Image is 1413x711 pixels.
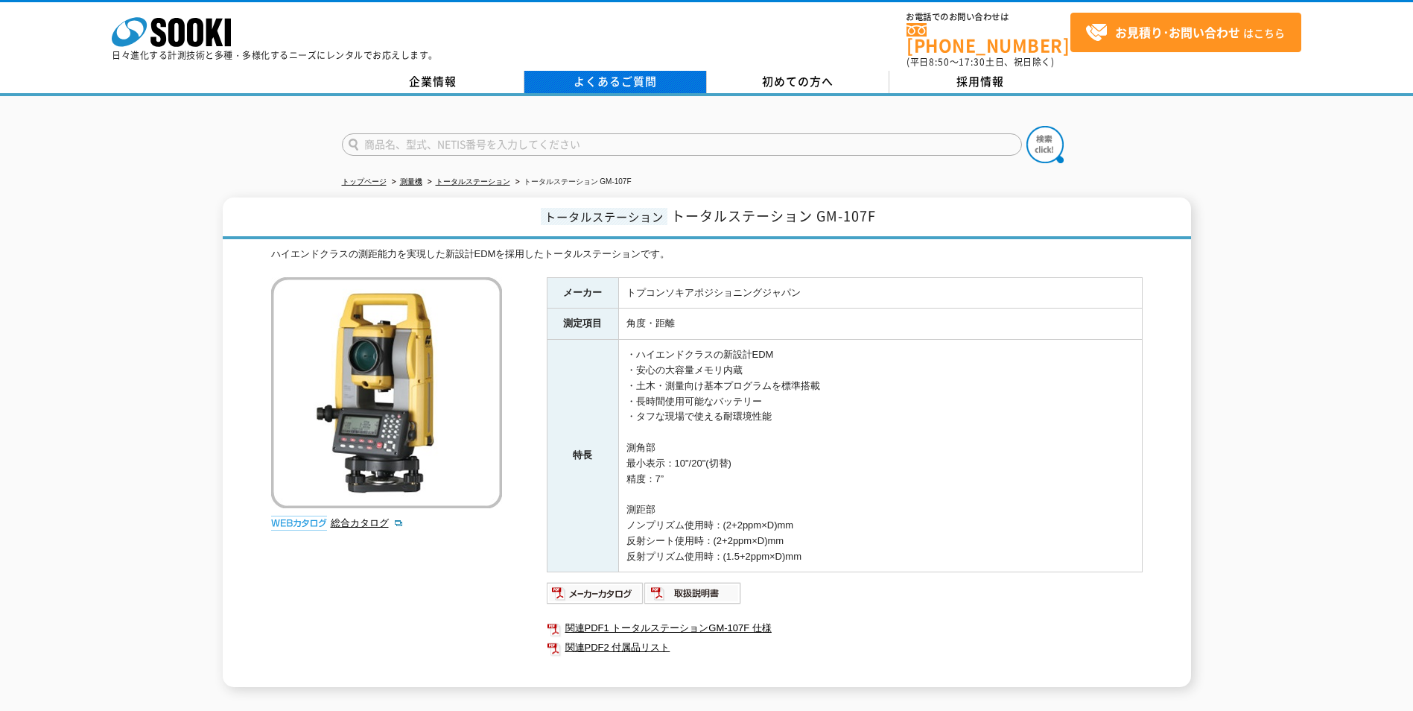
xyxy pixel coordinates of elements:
[547,340,618,572] th: 特長
[1070,13,1301,52] a: お見積り･お問い合わせはこちら
[436,177,510,186] a: トータルステーション
[342,71,524,93] a: 企業情報
[618,340,1142,572] td: ・ハイエンドクラスの新設計EDM ・安心の大容量メモリ内蔵 ・土木・測量向け基本プログラムを標準搭載 ・長時間使用可能なバッテリー ・タフな現場で使える耐環境性能 測角部 最小表示：10"/20...
[547,592,644,603] a: メーカーカタログ
[644,581,742,605] img: 取扱説明書
[929,55,950,69] span: 8:50
[271,277,502,508] img: トータルステーション GM-107F
[271,516,327,531] img: webカタログ
[547,638,1143,657] a: 関連PDF2 付属品リスト
[524,71,707,93] a: よくあるご質問
[342,133,1022,156] input: 商品名、型式、NETIS番号を入力してください
[512,174,632,190] li: トータルステーション GM-107F
[618,309,1142,340] td: 角度・距離
[112,51,438,60] p: 日々進化する計測技術と多種・多様化するニーズにレンタルでお応えします。
[618,277,1142,309] td: トプコンソキアポジショニングジャパン
[1115,23,1240,41] strong: お見積り･お問い合わせ
[547,619,1143,638] a: 関連PDF1 トータルステーションGM-107F 仕様
[1085,22,1285,44] span: はこちら
[889,71,1072,93] a: 採用情報
[331,517,404,528] a: 総合カタログ
[671,206,876,226] span: トータルステーション GM-107F
[1026,126,1064,163] img: btn_search.png
[644,592,742,603] a: 取扱説明書
[959,55,985,69] span: 17:30
[906,13,1070,22] span: お電話でのお問い合わせは
[400,177,422,186] a: 測量機
[762,73,833,89] span: 初めての方へ
[541,208,667,225] span: トータルステーション
[547,309,618,340] th: 測定項目
[707,71,889,93] a: 初めての方へ
[342,177,387,186] a: トップページ
[906,55,1054,69] span: (平日 ～ 土日、祝日除く)
[271,247,1143,262] div: ハイエンドクラスの測距能力を実現した新設計EDMを採用したトータルステーションです。
[547,277,618,309] th: メーカー
[547,581,644,605] img: メーカーカタログ
[906,23,1070,54] a: [PHONE_NUMBER]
